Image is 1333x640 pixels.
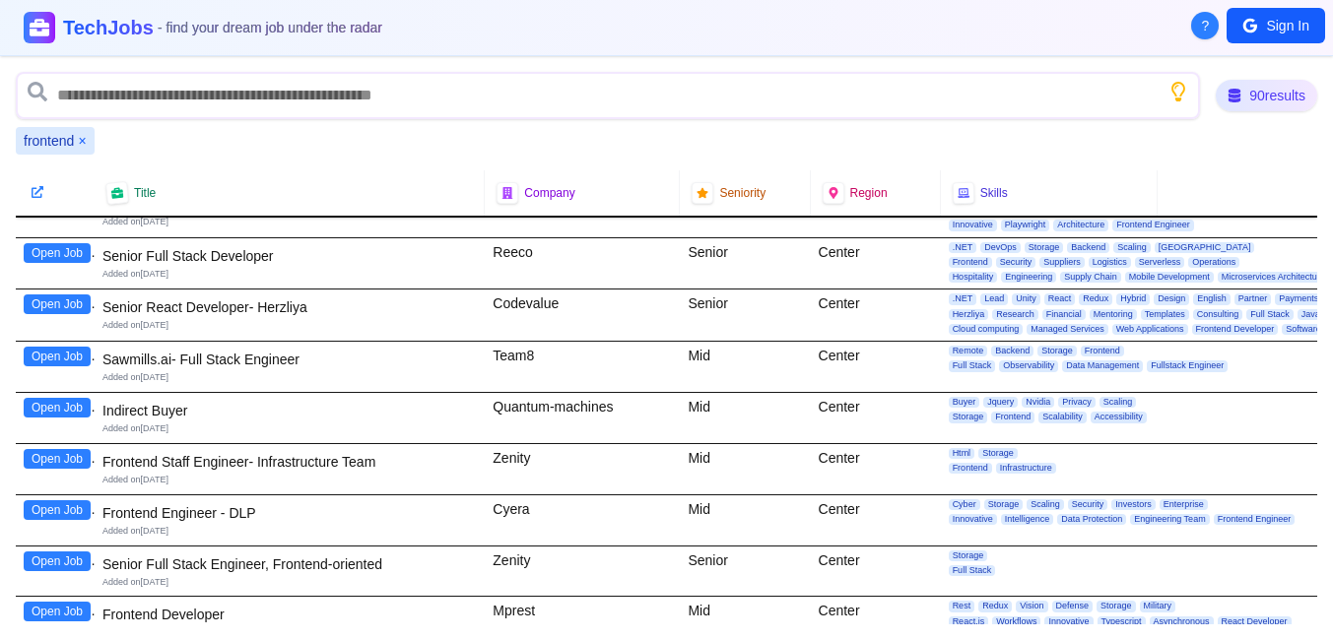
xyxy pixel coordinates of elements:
[1001,220,1050,230] span: Playwright
[102,371,477,384] div: Added on [DATE]
[680,546,810,597] div: Senior
[719,185,766,201] span: Seniority
[1150,616,1214,627] span: Asynchronous
[991,412,1034,422] span: Frontend
[992,616,1040,627] span: Workflows
[978,601,1012,611] span: Redux
[102,246,477,266] div: Senior Full Stack Developer
[1067,242,1109,253] span: Backend
[1155,242,1255,253] span: [GEOGRAPHIC_DATA]
[102,268,477,281] div: Added on [DATE]
[1062,360,1143,371] span: Data Management
[24,294,91,314] button: Open Job
[980,242,1021,253] span: DevOps
[158,20,382,35] span: - find your dream job under the radar
[983,397,1018,408] span: Jquery
[1202,16,1210,35] span: ?
[949,242,977,253] span: .NET
[811,495,941,545] div: Center
[1193,309,1243,320] span: Consulting
[949,448,975,459] span: Html
[949,499,980,510] span: Cyber
[680,289,810,341] div: Senior
[1214,514,1296,525] span: Frontend Engineer
[1044,293,1076,304] span: React
[102,503,477,523] div: Frontend Engineer - DLP
[1058,397,1096,408] span: Privacy
[78,131,86,151] button: Remove frontend filter
[811,546,941,597] div: Center
[1154,293,1189,304] span: Design
[1060,272,1121,283] span: Supply Chain
[949,412,988,422] span: Storage
[1147,360,1228,371] span: Fullstack Engineer
[1068,499,1108,510] span: Security
[949,346,988,356] span: Remote
[485,238,680,289] div: Reeco
[1057,514,1126,525] span: Data Protection
[24,347,91,366] button: Open Job
[1168,82,1188,101] button: Show search tips
[949,514,997,525] span: Innovative
[1216,80,1317,111] div: 90 results
[1079,293,1112,304] span: Redux
[1027,324,1108,335] span: Managed Services
[949,309,989,320] span: Herzliya
[1140,601,1176,611] span: Military
[1098,616,1146,627] span: Typescript
[811,238,941,289] div: Center
[996,257,1036,268] span: Security
[485,393,680,443] div: Quantum-machines
[949,324,1024,335] span: Cloud computing
[485,289,680,341] div: Codevalue
[1090,309,1137,320] span: Mentoring
[63,14,382,41] h1: TechJobs
[1125,272,1214,283] span: Mobile Development
[1025,242,1064,253] span: Storage
[485,495,680,545] div: Cyera
[1160,499,1208,510] span: Enterprise
[1218,272,1329,283] span: Microservices Architecture
[1044,616,1093,627] span: Innovative
[485,546,680,597] div: Zenity
[485,342,680,392] div: Team8
[1130,514,1209,525] span: Engineering Team
[980,185,1008,201] span: Skills
[102,297,477,317] div: Senior React Developer- Herzliya
[1053,220,1108,230] span: Architecture
[1111,499,1156,510] span: Investors
[1112,220,1194,230] span: Frontend Engineer
[949,601,975,611] span: Rest
[1135,257,1185,268] span: Serverless
[1038,412,1087,422] span: Scalability
[949,257,992,268] span: Frontend
[991,346,1033,356] span: Backend
[24,131,74,151] span: frontend
[811,393,941,443] div: Center
[1246,309,1294,320] span: Full Stack
[1089,257,1131,268] span: Logistics
[1116,293,1150,304] span: Hybrid
[980,293,1008,304] span: Lead
[102,216,477,228] div: Added on [DATE]
[811,444,941,494] div: Center
[811,289,941,341] div: Center
[524,185,574,201] span: Company
[1037,346,1077,356] span: Storage
[811,342,941,392] div: Center
[680,238,810,289] div: Senior
[949,565,996,576] span: Full Stack
[1112,324,1188,335] span: Web Applications
[24,243,91,263] button: Open Job
[1001,514,1054,525] span: Intelligence
[102,319,477,332] div: Added on [DATE]
[1192,324,1279,335] span: Frontend Developer
[1188,257,1239,268] span: Operations
[1001,272,1056,283] span: Engineering
[1027,499,1064,510] span: Scaling
[680,444,810,494] div: Mid
[1022,397,1054,408] span: Nvidia
[1097,601,1136,611] span: Storage
[102,422,477,435] div: Added on [DATE]
[1052,601,1094,611] span: Defense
